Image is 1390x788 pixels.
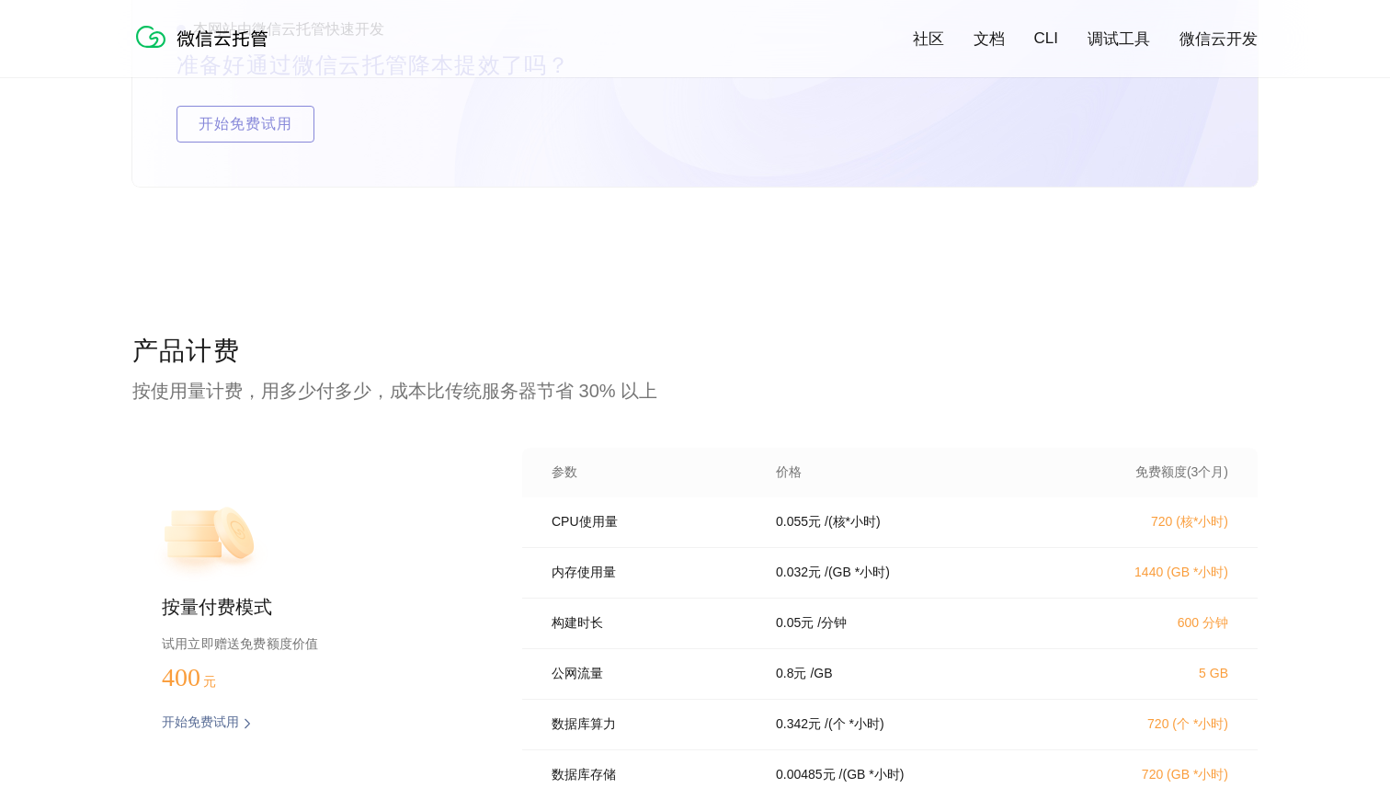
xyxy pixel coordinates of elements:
p: 400 [162,663,254,692]
p: CPU使用量 [552,514,750,531]
p: 产品计费 [132,334,1258,371]
p: / GB [810,666,832,682]
p: / (个 *小时) [825,716,884,733]
a: 微信云开发 [1179,29,1258,50]
p: 数据库存储 [552,767,750,783]
a: 社区 [913,29,944,50]
p: 5 GB [1066,666,1228,680]
p: 价格 [776,464,802,481]
p: 0.032 元 [776,565,821,581]
p: 1440 (GB *小时) [1066,565,1228,581]
a: 微信云托管 [132,42,279,58]
p: 公网流量 [552,666,750,682]
p: 720 (GB *小时) [1066,767,1228,783]
p: / (GB *小时) [839,767,905,783]
p: 内存使用量 [552,565,750,581]
p: 试用立即赠送免费额度价值 [162,632,463,656]
p: / 分钟 [817,615,847,632]
p: 按量付费模式 [162,595,463,621]
p: 0.342 元 [776,716,821,733]
p: 720 (个 *小时) [1066,716,1228,733]
a: 调试工具 [1088,29,1150,50]
p: 按使用量计费，用多少付多少，成本比传统服务器节省 30% 以上 [132,378,1258,404]
p: / (核*小时) [825,514,881,531]
img: 微信云托管 [132,18,279,55]
p: 数据库算力 [552,716,750,733]
p: 600 分钟 [1066,615,1228,632]
a: 文档 [974,29,1005,50]
p: 免费额度(3个月) [1066,464,1228,481]
p: 0.00485 元 [776,767,836,783]
p: 0.8 元 [776,666,806,682]
p: / (GB *小时) [825,565,890,581]
p: 0.05 元 [776,615,814,632]
p: 参数 [552,464,750,481]
span: 元 [203,675,216,689]
span: 开始免费试用 [177,106,313,143]
p: 0.055 元 [776,514,821,531]
p: 开始免费试用 [162,714,239,733]
p: 构建时长 [552,615,750,632]
a: CLI [1034,29,1058,48]
p: 720 (核*小时) [1066,514,1228,531]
